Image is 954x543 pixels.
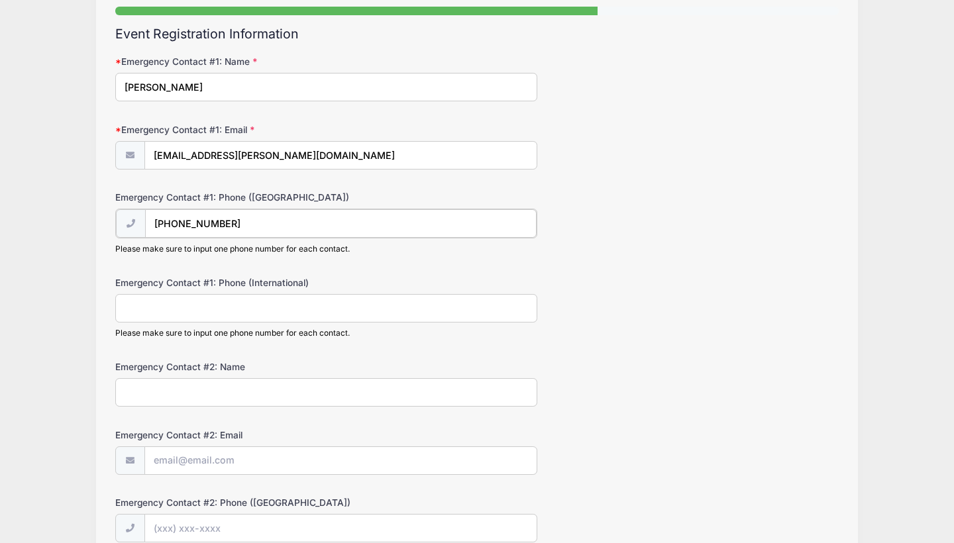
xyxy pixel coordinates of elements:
[115,276,356,289] label: Emergency Contact #1: Phone (International)
[115,327,537,339] div: Please make sure to input one phone number for each contact.
[145,209,537,238] input: (xxx) xxx-xxxx
[144,141,537,170] input: email@email.com
[115,428,356,442] label: Emergency Contact #2: Email
[115,123,356,136] label: Emergency Contact #1: Email
[144,446,537,475] input: email@email.com
[115,55,356,68] label: Emergency Contact #1: Name
[115,496,356,509] label: Emergency Contact #2: Phone ([GEOGRAPHIC_DATA])
[144,514,537,542] input: (xxx) xxx-xxxx
[115,243,537,255] div: Please make sure to input one phone number for each contact.
[115,26,839,42] h2: Event Registration Information
[115,191,356,204] label: Emergency Contact #1: Phone ([GEOGRAPHIC_DATA])
[115,360,356,373] label: Emergency Contact #2: Name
